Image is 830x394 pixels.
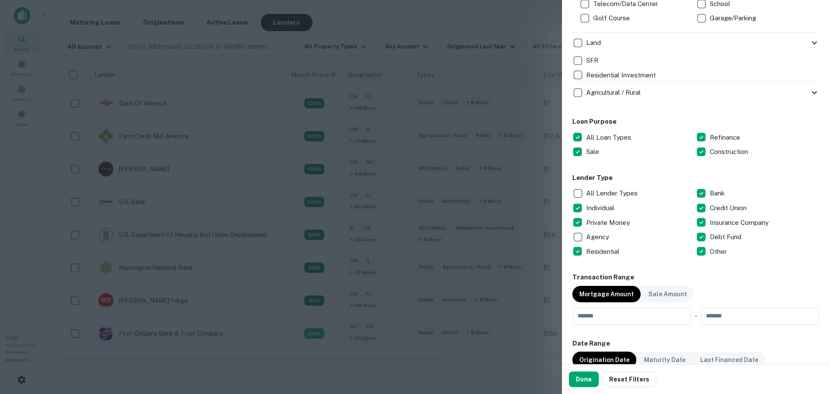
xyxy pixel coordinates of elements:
[700,355,758,365] p: Last Financed Date
[572,82,820,103] div: Agricultural / Rural
[644,355,686,365] p: Maturity Date
[602,372,656,387] button: Reset Filters
[648,289,687,299] p: Sale Amount
[572,32,820,53] div: Land
[586,147,601,157] p: Sale
[572,117,820,127] h6: Loan Purpose
[572,272,820,282] h6: Transaction Range
[586,188,639,199] p: All Lender Types
[787,325,830,366] iframe: Chat Widget
[695,308,697,325] div: -
[586,232,611,242] p: Agency
[579,289,634,299] p: Mortgage Amount
[586,70,658,80] p: Residential Investment
[586,132,633,143] p: All Loan Types
[710,203,748,213] p: Credit Union
[572,339,820,349] h6: Date Range
[710,188,726,199] p: Bank
[710,247,728,257] p: Other
[710,232,743,242] p: Debt Fund
[586,218,632,228] p: Private Money
[710,147,750,157] p: Construction
[710,13,758,23] p: Garage/Parking
[586,55,600,66] p: SFR
[593,13,632,23] p: Golf Course
[586,87,642,98] p: Agricultural / Rural
[710,132,742,143] p: Refinance
[569,372,599,387] button: Done
[586,247,621,257] p: Residential
[586,38,603,48] p: Land
[586,203,616,213] p: Individual
[572,173,820,183] h6: Lender Type
[710,218,770,228] p: Insurance Company
[579,355,629,365] p: Origination Date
